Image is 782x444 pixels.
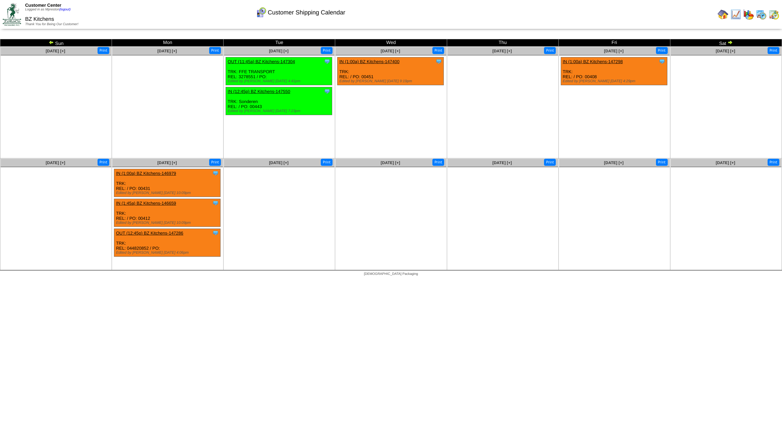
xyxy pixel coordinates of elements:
img: Tooltip [212,200,219,206]
span: Thank You for Being Our Customer! [25,22,78,26]
a: IN (1:00a) BZ Kitchens-146979 [116,171,176,176]
span: Customer Shipping Calendar [268,9,345,16]
button: Print [768,47,779,54]
img: calendarinout.gif [769,9,779,20]
img: Tooltip [435,58,442,65]
a: [DATE] [+] [46,160,65,165]
a: OUT (11:45a) BZ Kitchens-147304 [228,59,295,64]
a: [DATE] [+] [381,160,400,165]
button: Print [656,47,668,54]
div: Edited by [PERSON_NAME] [DATE] 10:09pm [116,221,220,225]
div: Edited by [PERSON_NAME] [DATE] 4:29pm [563,79,667,83]
div: TRK: Sonderen REL: / PO: 00443 [226,87,332,115]
div: Edited by [PERSON_NAME] [DATE] 4:06pm [116,251,220,255]
button: Print [209,47,221,54]
a: IN (1:00a) BZ Kitchens-147298 [563,59,623,64]
span: Logged in as Mpreston [25,8,71,11]
button: Print [321,47,333,54]
img: calendarprod.gif [756,9,767,20]
td: Sun [0,39,112,47]
a: [DATE] [+] [716,160,735,165]
td: Mon [112,39,224,47]
a: (logout) [59,8,71,11]
img: ZoRoCo_Logo(Green%26Foil)%20jpg.webp [3,3,21,26]
a: [DATE] [+] [604,160,623,165]
a: [DATE] [+] [492,49,512,53]
button: Print [768,159,779,166]
button: Print [432,47,444,54]
div: Edited by [PERSON_NAME] [DATE] 4:41pm [228,79,332,83]
button: Print [98,159,109,166]
span: BZ Kitchens [25,16,54,22]
button: Print [656,159,668,166]
img: Tooltip [324,58,330,65]
img: Tooltip [212,230,219,236]
img: line_graph.gif [730,9,741,20]
a: [DATE] [+] [381,49,400,53]
a: [DATE] [+] [157,160,177,165]
a: IN (1:00a) BZ Kitchens-147400 [339,59,399,64]
div: TRK: REL: / PO: 00412 [114,199,221,227]
a: [DATE] [+] [604,49,623,53]
a: [DATE] [+] [269,49,289,53]
img: arrowright.gif [727,40,733,45]
a: [DATE] [+] [46,49,65,53]
button: Print [321,159,333,166]
button: Print [209,159,221,166]
div: TRK: FFE TRANSPORT REL: 3278551 / PO: [226,57,332,85]
img: Tooltip [212,170,219,177]
div: TRK: REL: / PO: 00408 [561,57,667,85]
img: arrowleft.gif [49,40,54,45]
div: Edited by [PERSON_NAME] [DATE] 7:23pm [228,109,332,113]
div: TRK: REL: / PO: 00431 [114,169,221,197]
div: Edited by [PERSON_NAME] [DATE] 9:19pm [339,79,443,83]
img: calendarcustomer.gif [256,7,266,18]
a: [DATE] [+] [492,160,512,165]
img: graph.gif [743,9,754,20]
td: Tue [224,39,335,47]
img: Tooltip [659,58,665,65]
a: [DATE] [+] [269,160,289,165]
span: Customer Center [25,3,61,8]
td: Sat [670,39,782,47]
div: TRK: REL: / PO: 00451 [338,57,444,85]
button: Print [544,47,556,54]
td: Fri [558,39,670,47]
div: Edited by [PERSON_NAME] [DATE] 10:09pm [116,191,220,195]
a: OUT (12:45p) BZ Kitchens-147286 [116,231,183,236]
a: IN (1:45a) BZ Kitchens-146659 [116,201,176,206]
td: Thu [447,39,558,47]
div: TRK: REL: 044820852 / PO: [114,229,221,257]
img: home.gif [718,9,728,20]
span: [DEMOGRAPHIC_DATA] Packaging [364,272,418,276]
a: [DATE] [+] [157,49,177,53]
td: Wed [335,39,447,47]
a: [DATE] [+] [716,49,735,53]
a: IN (12:45p) BZ Kitchens-147550 [228,89,290,94]
img: Tooltip [324,88,330,95]
button: Print [544,159,556,166]
button: Print [432,159,444,166]
button: Print [98,47,109,54]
